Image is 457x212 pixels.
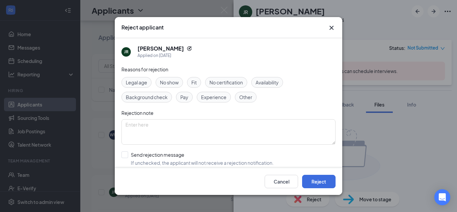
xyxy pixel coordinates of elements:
span: No certification [209,79,243,86]
div: Applied on [DATE] [138,52,192,59]
span: Other [239,93,252,101]
svg: Cross [328,24,336,32]
span: Availability [256,79,279,86]
span: Background check [126,93,168,101]
span: Pay [180,93,188,101]
button: Cancel [265,175,298,188]
span: Fit [191,79,197,86]
span: Experience [201,93,226,101]
span: Rejection note [121,110,154,116]
h3: Reject applicant [121,24,164,31]
svg: Reapply [187,46,192,51]
div: Open Intercom Messenger [434,189,450,205]
span: Legal age [126,79,147,86]
button: Close [328,24,336,32]
span: No show [160,79,179,86]
div: JR [124,49,128,55]
h5: [PERSON_NAME] [138,45,184,52]
button: Reject [302,175,336,188]
span: Reasons for rejection [121,66,168,72]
